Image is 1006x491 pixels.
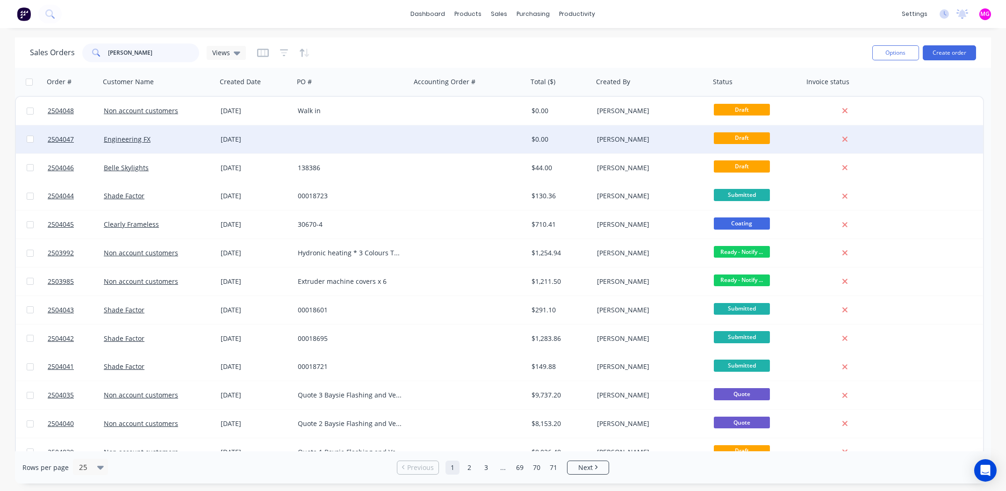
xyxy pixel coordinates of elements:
[104,390,178,399] a: Non account customers
[104,362,144,371] a: Shade Factor
[532,419,587,428] div: $8,153.20
[714,417,770,428] span: Quote
[714,303,770,315] span: Submitted
[597,334,701,343] div: [PERSON_NAME]
[48,182,104,210] a: 2504044
[48,220,74,229] span: 2504045
[47,77,72,87] div: Order #
[221,390,290,400] div: [DATE]
[48,125,104,153] a: 2504047
[48,362,74,371] span: 2504041
[578,463,593,472] span: Next
[597,362,701,371] div: [PERSON_NAME]
[714,274,770,286] span: Ready - Notify ...
[104,248,178,257] a: Non account customers
[22,463,69,472] span: Rows per page
[221,163,290,173] div: [DATE]
[546,461,560,475] a: Page 71
[48,353,104,381] a: 2504041
[407,463,434,472] span: Previous
[48,191,74,201] span: 2504044
[981,10,990,18] span: MG
[104,334,144,343] a: Shade Factor
[714,246,770,258] span: Ready - Notify ...
[48,106,74,116] span: 2504048
[393,461,613,475] ul: Pagination
[532,305,587,315] div: $291.10
[48,210,104,238] a: 2504045
[597,191,701,201] div: [PERSON_NAME]
[714,132,770,144] span: Draft
[555,7,600,21] div: productivity
[532,191,587,201] div: $130.36
[104,191,144,200] a: Shade Factor
[221,305,290,315] div: [DATE]
[297,77,312,87] div: PO #
[48,410,104,438] a: 2504040
[48,325,104,353] a: 2504042
[414,77,475,87] div: Accounting Order #
[221,334,290,343] div: [DATE]
[532,220,587,229] div: $710.41
[104,163,149,172] a: Belle Skylights
[298,106,402,116] div: Walk in
[530,461,544,475] a: Page 70
[221,277,290,286] div: [DATE]
[532,163,587,173] div: $44.00
[714,217,770,229] span: Coating
[298,419,402,428] div: Quote 2 Baysie Flashing and Ventilation
[48,419,74,428] span: 2504040
[104,135,151,144] a: Engineering FX
[487,7,512,21] div: sales
[17,7,31,21] img: Factory
[48,438,104,466] a: 2504039
[221,419,290,428] div: [DATE]
[104,448,178,456] a: Non account customers
[974,459,997,482] div: Open Intercom Messenger
[462,461,476,475] a: Page 2
[48,163,74,173] span: 2504046
[221,448,290,457] div: [DATE]
[597,163,701,173] div: [PERSON_NAME]
[597,419,701,428] div: [PERSON_NAME]
[221,191,290,201] div: [DATE]
[48,305,74,315] span: 2504043
[532,362,587,371] div: $149.88
[397,463,438,472] a: Previous page
[714,189,770,201] span: Submitted
[531,77,555,87] div: Total ($)
[406,7,450,21] a: dashboard
[212,48,230,58] span: Views
[714,160,770,172] span: Draft
[221,106,290,116] div: [DATE]
[532,106,587,116] div: $0.00
[298,334,402,343] div: 00018695
[532,334,587,343] div: $1,283.86
[298,305,402,315] div: 00018601
[597,390,701,400] div: [PERSON_NAME]
[298,163,402,173] div: 138386
[104,305,144,314] a: Shade Factor
[597,220,701,229] div: [PERSON_NAME]
[48,135,74,144] span: 2504047
[30,48,75,57] h1: Sales Orders
[298,248,402,258] div: Hydronic heating * 3 Colours Top coat only
[450,7,487,21] div: products
[714,360,770,371] span: Submitted
[48,248,74,258] span: 2503992
[923,45,976,60] button: Create order
[298,448,402,457] div: Quote 1 Baysie Flashing and Ventilation
[714,104,770,116] span: Draft
[48,277,74,286] span: 2503985
[597,305,701,315] div: [PERSON_NAME]
[532,248,587,258] div: $1,254.94
[512,7,555,21] div: purchasing
[103,77,154,87] div: Customer Name
[298,191,402,201] div: 00018723
[108,43,200,62] input: Search...
[596,77,630,87] div: Created By
[104,220,159,229] a: Clearly Frameless
[532,448,587,457] div: $8,026.48
[221,135,290,144] div: [DATE]
[532,135,587,144] div: $0.00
